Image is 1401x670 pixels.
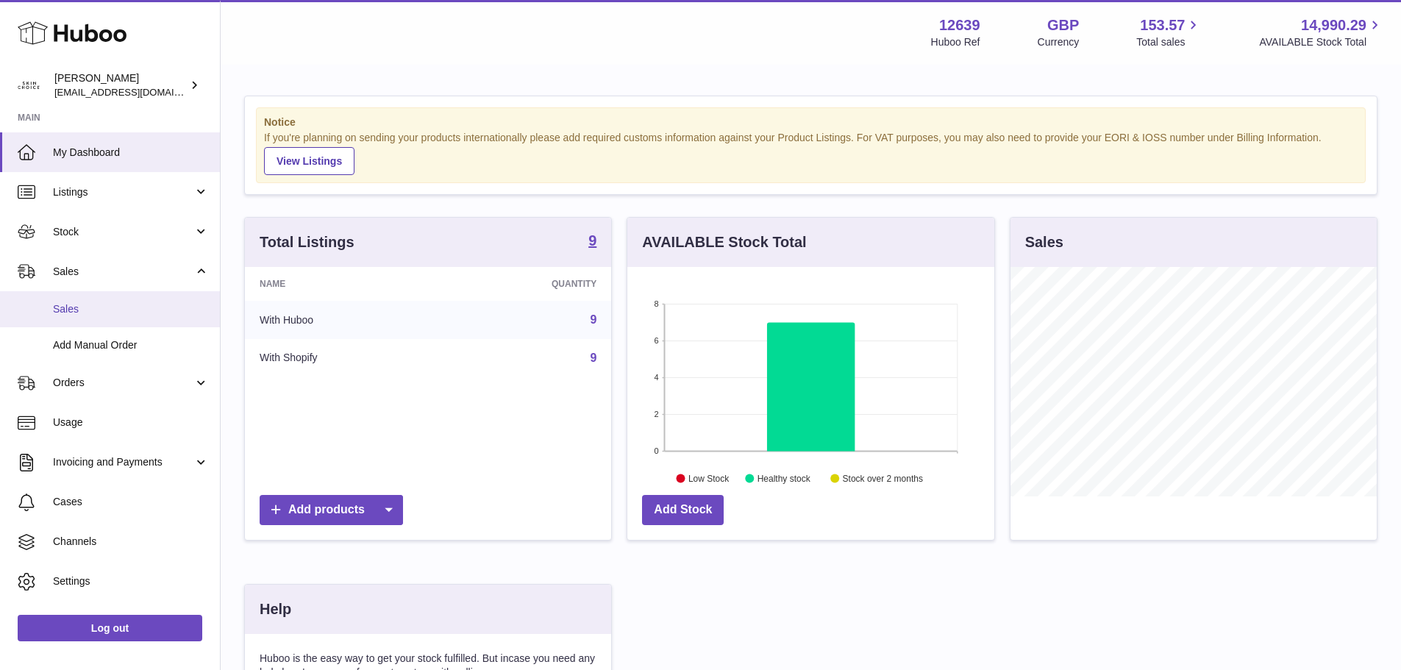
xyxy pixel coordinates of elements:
strong: 9 [588,233,596,248]
span: Add Manual Order [53,338,209,352]
text: Low Stock [688,473,730,483]
span: [EMAIL_ADDRESS][DOMAIN_NAME] [54,86,216,98]
span: Usage [53,416,209,430]
span: Sales [53,302,209,316]
h3: Help [260,599,291,619]
h3: AVAILABLE Stock Total [642,232,806,252]
strong: 12639 [939,15,980,35]
th: Quantity [443,267,612,301]
th: Name [245,267,443,301]
text: 6 [655,336,659,345]
text: 2 [655,410,659,418]
div: Huboo Ref [931,35,980,49]
text: 4 [655,373,659,382]
span: Sales [53,265,193,279]
td: With Huboo [245,301,443,339]
div: If you're planning on sending your products internationally please add required customs informati... [264,131,1358,175]
strong: Notice [264,115,1358,129]
a: Log out [18,615,202,641]
span: Cases [53,495,209,509]
h3: Sales [1025,232,1063,252]
span: Stock [53,225,193,239]
span: 14,990.29 [1301,15,1366,35]
a: View Listings [264,147,354,175]
span: Listings [53,185,193,199]
a: Add products [260,495,403,525]
text: Stock over 2 months [843,473,923,483]
span: Channels [53,535,209,549]
a: 9 [590,352,596,364]
span: Settings [53,574,209,588]
span: My Dashboard [53,146,209,160]
h3: Total Listings [260,232,354,252]
strong: GBP [1047,15,1079,35]
div: [PERSON_NAME] [54,71,187,99]
a: 14,990.29 AVAILABLE Stock Total [1259,15,1383,49]
span: 153.57 [1140,15,1185,35]
span: Orders [53,376,193,390]
a: 9 [590,313,596,326]
text: 0 [655,446,659,455]
a: 153.57 Total sales [1136,15,1202,49]
text: Healthy stock [757,473,811,483]
span: Total sales [1136,35,1202,49]
span: AVAILABLE Stock Total [1259,35,1383,49]
td: With Shopify [245,339,443,377]
img: internalAdmin-12639@internal.huboo.com [18,74,40,96]
a: Add Stock [642,495,724,525]
span: Invoicing and Payments [53,455,193,469]
a: 9 [588,233,596,251]
text: 8 [655,299,659,308]
div: Currency [1038,35,1080,49]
